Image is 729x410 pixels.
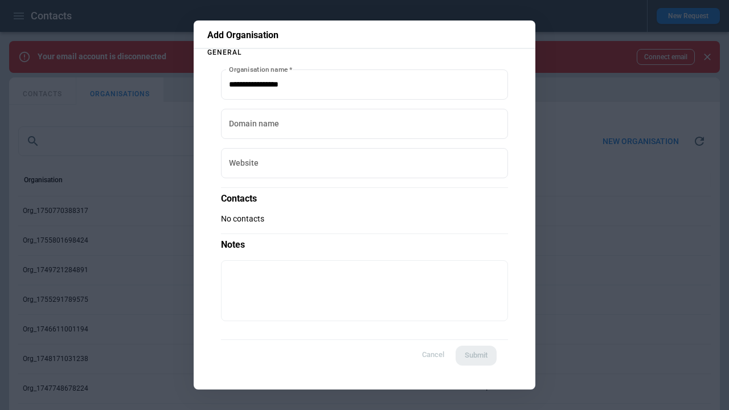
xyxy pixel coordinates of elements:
[207,49,522,56] p: General
[229,64,292,74] label: Organisation name
[221,187,508,205] p: Contacts
[207,30,522,41] p: Add Organisation
[221,233,508,251] p: Notes
[221,214,508,224] p: No contacts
